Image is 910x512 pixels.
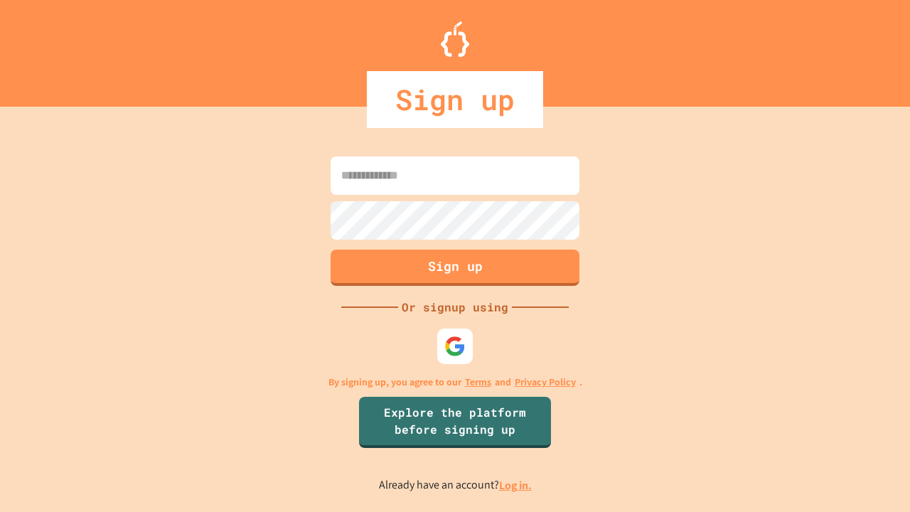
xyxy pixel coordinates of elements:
[792,393,896,454] iframe: chat widget
[465,375,491,390] a: Terms
[359,397,551,448] a: Explore the platform before signing up
[379,476,532,494] p: Already have an account?
[441,21,469,57] img: Logo.svg
[444,336,466,357] img: google-icon.svg
[499,478,532,493] a: Log in.
[850,455,896,498] iframe: chat widget
[328,375,582,390] p: By signing up, you agree to our and .
[515,375,576,390] a: Privacy Policy
[331,250,579,286] button: Sign up
[367,71,543,128] div: Sign up
[398,299,512,316] div: Or signup using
